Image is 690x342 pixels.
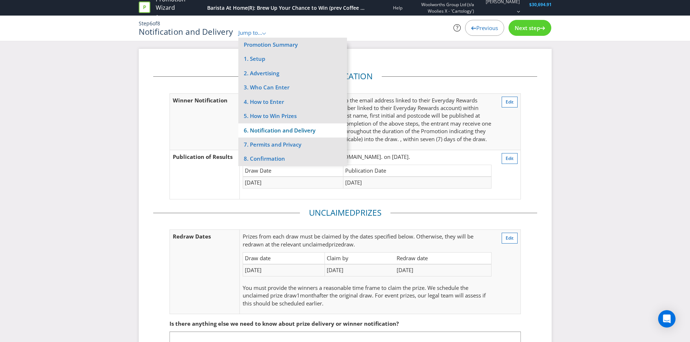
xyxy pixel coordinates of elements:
span: Is there anything else we need to know about prize delivery or winner notification? [170,320,399,327]
span: s from each draw must be claimed by the dates specified below. Otherwise, they will be redrawn at... [243,233,473,248]
span: Edit [506,235,514,241]
td: Redraw date [395,252,491,264]
span: Prize [243,233,255,240]
a: Help [393,5,402,11]
span: draw. [341,241,355,248]
td: [DATE] [243,264,325,276]
td: Publication Date [343,165,492,177]
a: 8. Confirmation [238,152,347,166]
button: Edit [502,97,518,107]
span: 1 [297,292,300,299]
span: after the original draw. For event prizes, our legal team will assess if this should be scheduled... [243,292,486,307]
span: Prize [355,207,377,218]
span: prize [329,241,341,248]
a: 5. How to Win Prizes [238,109,347,123]
a: Promotion Summary [244,41,298,48]
td: [DATE] [243,177,343,189]
td: Draw Date [243,165,343,177]
td: Redraw Dates [170,230,240,314]
a: 3. Who Can Enter [238,80,347,94]
span: You must provide the winners a reasonable time frame to claim the prize. We schedule the unclaime... [243,284,468,299]
span: Unclaimed [309,207,355,218]
div: Open Intercom Messenger [658,310,676,328]
span: 6 [150,20,152,27]
span: Edit [506,155,514,161]
a: 1. Setup [238,52,347,66]
h1: Notification and Delivery [139,27,233,36]
td: Winner Notification [170,93,240,150]
td: Claim by [325,252,395,264]
button: Edit [502,153,518,164]
a: 4. How to Enter [238,95,347,109]
span: Woolworths Group Ltd (t/a Woolies X - 'Cartology') [413,1,474,14]
td: Publication of Results [170,150,240,199]
td: [DATE] [325,264,395,276]
span: month [300,292,317,299]
td: Draw date [243,252,325,264]
p: The winners will be published in [URL][DOMAIN_NAME]. on [DATE]. [243,153,491,161]
span: 8 [157,20,160,27]
span: Step [139,20,150,27]
button: Edit [502,233,518,244]
a: 7. Permits and Privacy [238,138,347,152]
div: Barista At Home(R): Brew Up Your Chance to Win (prev Coffee at Home) [207,4,365,12]
span: Edit [506,99,514,105]
span: Jump to... [238,29,262,36]
span: of [152,20,157,27]
span: $30,694.91 [529,1,552,8]
span: Previous [476,24,498,31]
span: s [377,207,381,218]
span: Next step [515,24,540,31]
td: [DATE] [343,177,492,189]
p: The winners will be contacted via email (to the email address linked to their Everyday Rewards ac... [243,97,491,143]
a: 2. Advertising [238,66,347,80]
a: 6. Notification and Delivery [238,123,347,138]
td: [DATE] [395,264,491,276]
